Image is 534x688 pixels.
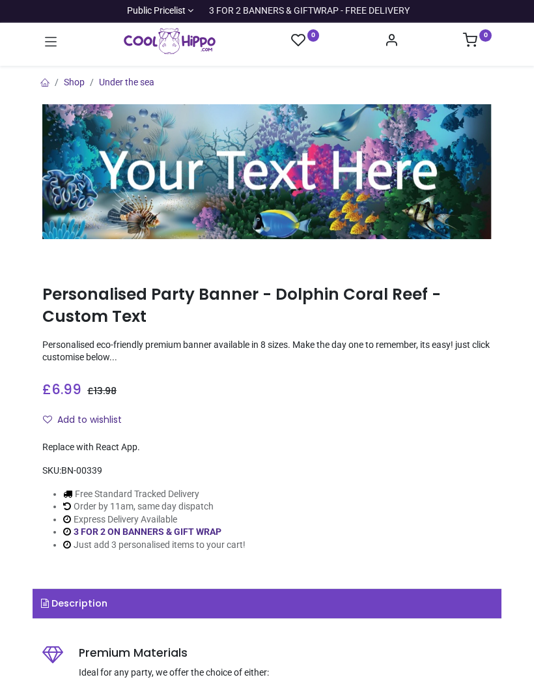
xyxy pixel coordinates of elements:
button: Add to wishlistAdd to wishlist [42,409,133,431]
span: 6.99 [51,380,81,399]
span: BN-00339 [61,465,102,476]
h5: Premium Materials [79,645,492,661]
sup: 0 [479,29,492,42]
p: Ideal for any party, we offer the choice of either: [79,666,492,680]
li: Free Standard Tracked Delivery [63,488,246,501]
span: Public Pricelist [127,5,186,18]
p: Personalised eco-friendly premium banner available in 8 sizes. Make the day one to remember, its ... [42,339,492,364]
li: Express Delivery Available [63,513,246,526]
li: Just add 3 personalised items to your cart! [63,539,246,552]
span: £ [42,380,81,399]
div: 3 FOR 2 BANNERS & GIFTWRAP - FREE DELIVERY [209,5,410,18]
li: Order by 11am, same day dispatch [63,500,246,513]
a: 0 [463,36,492,47]
span: £ [87,384,117,397]
h1: Personalised Party Banner - Dolphin Coral Reef - Custom Text [42,283,492,328]
img: Personalised Party Banner - Dolphin Coral Reef - Custom Text [42,104,492,239]
sup: 0 [307,29,320,42]
i: Add to wishlist [43,415,52,424]
a: Shop [64,77,85,87]
a: 0 [291,33,320,49]
a: Description [33,589,501,619]
div: Replace with React App. [42,441,492,454]
a: Logo of Cool Hippo [124,28,216,54]
div: SKU: [42,465,492,478]
img: Cool Hippo [124,28,216,54]
a: Under the sea [99,77,154,87]
a: Account Info [384,36,399,47]
span: 13.98 [94,384,117,397]
a: Public Pricelist [124,5,194,18]
a: 3 FOR 2 ON BANNERS & GIFT WRAP [74,526,221,537]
